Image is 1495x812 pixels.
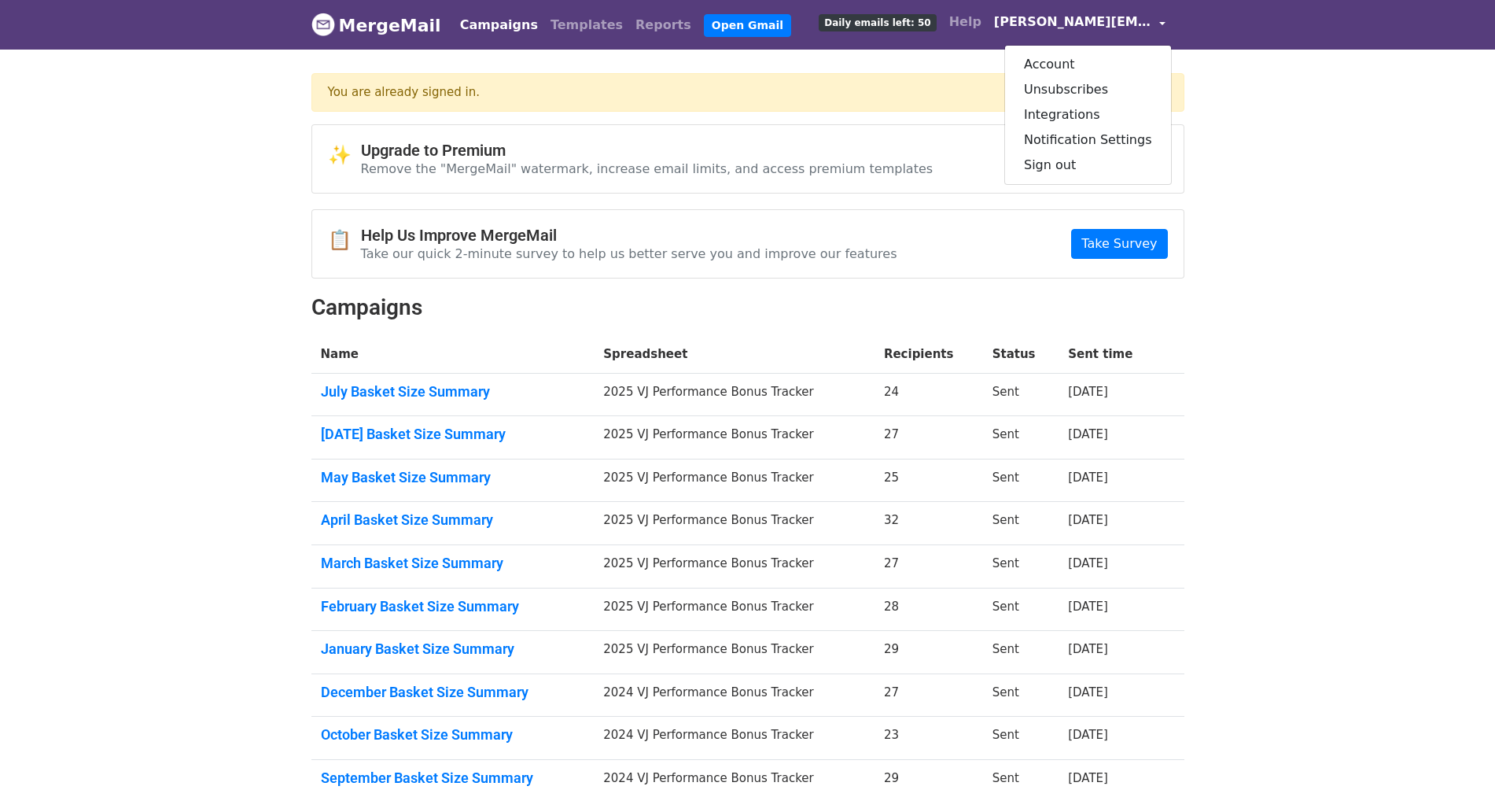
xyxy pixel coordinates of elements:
[321,426,585,443] a: [DATE] Basket Size Summary
[594,459,875,502] td: 2025 VJ Performance Bonus Tracker
[1005,127,1171,153] a: Notification Settings
[311,9,441,42] a: MergeMail
[983,544,1059,588] td: Sent
[1059,336,1161,373] th: Sent time
[321,555,585,572] a: March Basket Size Summary
[594,674,875,717] td: 2024 VJ Performance Bonus Tracker
[1071,229,1167,259] a: Take Survey
[361,141,933,160] h4: Upgrade to Premium
[594,717,875,760] td: 2024 VJ Performance Bonus Tracker
[328,83,1152,101] div: You are already signed in.
[819,14,936,31] span: Daily emails left: 50
[1068,771,1108,785] a: [DATE]
[875,588,983,631] td: 28
[321,511,585,529] a: April Basket Size Summary
[875,373,983,416] td: 24
[875,544,983,588] td: 27
[875,502,983,545] td: 32
[1068,556,1108,570] a: [DATE]
[594,416,875,460] td: 2025 VJ Performance Bonus Tracker
[361,161,933,177] p: Remove the "MergeMail" watermark, increase email limits, and access premium templates
[983,459,1059,502] td: Sent
[311,336,595,373] th: Name
[1005,153,1171,178] a: Sign out
[875,717,983,760] td: 23
[943,6,988,38] a: Help
[361,245,897,262] p: Take our quick 2-minute survey to help us better serve you and improve our features
[594,631,875,674] td: 2025 VJ Performance Bonus Tracker
[1068,685,1108,699] a: [DATE]
[983,674,1059,717] td: Sent
[875,674,983,717] td: 27
[704,14,791,37] a: Open Gmail
[321,770,585,787] a: September Basket Size Summary
[1005,77,1171,102] a: Unsubscribes
[544,9,629,41] a: Templates
[594,759,875,802] td: 2024 VJ Performance Bonus Tracker
[321,598,585,615] a: February Basket Size Summary
[875,459,983,502] td: 25
[321,684,585,701] a: December Basket Size Summary
[875,416,983,460] td: 27
[994,13,1151,31] span: [PERSON_NAME][EMAIL_ADDRESS][DOMAIN_NAME]
[1068,728,1108,742] a: [DATE]
[983,373,1059,416] td: Sent
[594,588,875,631] td: 2025 VJ Performance Bonus Tracker
[1068,471,1108,485] a: [DATE]
[1416,736,1495,812] iframe: Chat Widget
[594,502,875,545] td: 2025 VJ Performance Bonus Tracker
[328,229,361,252] span: 📋
[983,631,1059,674] td: Sent
[311,13,335,36] img: MergeMail logo
[321,469,585,486] a: May Basket Size Summary
[983,336,1059,373] th: Status
[1068,600,1108,614] a: [DATE]
[875,631,983,674] td: 29
[983,502,1059,545] td: Sent
[875,336,983,373] th: Recipients
[988,6,1172,43] a: [PERSON_NAME][EMAIL_ADDRESS][DOMAIN_NAME]
[594,336,875,373] th: Spreadsheet
[1068,385,1108,399] a: [DATE]
[1068,427,1108,441] a: [DATE]
[1068,642,1108,656] a: [DATE]
[983,416,1059,460] td: Sent
[1004,45,1172,185] div: [PERSON_NAME][EMAIL_ADDRESS][DOMAIN_NAME]
[321,640,585,658] a: January Basket Size Summary
[594,544,875,588] td: 2025 VJ Performance Bonus Tracker
[311,294,1184,321] h2: Campaigns
[983,588,1059,631] td: Sent
[361,226,897,245] h4: Help Us Improve MergeMail
[594,373,875,416] td: 2025 VJ Performance Bonus Tracker
[1068,513,1108,527] a: [DATE]
[321,726,585,744] a: October Basket Size Summary
[328,144,361,167] span: ✨
[1005,52,1171,77] a: Account
[983,759,1059,802] td: Sent
[875,759,983,802] td: 29
[321,383,585,400] a: July Basket Size Summary
[1005,102,1171,127] a: Integrations
[629,9,698,41] a: Reports
[454,9,544,41] a: Campaigns
[812,6,942,38] a: Daily emails left: 50
[983,717,1059,760] td: Sent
